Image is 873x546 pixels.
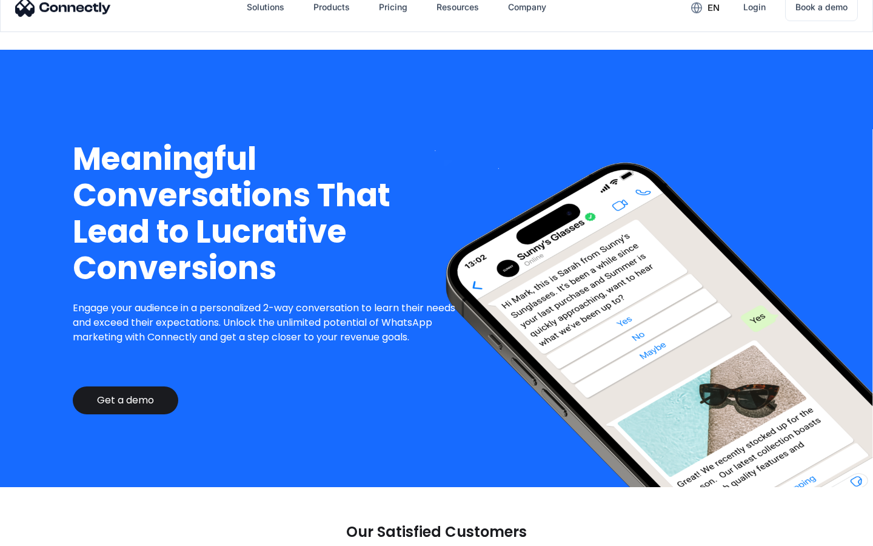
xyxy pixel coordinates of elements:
p: Our Satisfied Customers [346,524,527,541]
div: Get a demo [97,394,154,406]
p: Engage your audience in a personalized 2-way conversation to learn their needs and exceed their e... [73,301,465,345]
ul: Language list [24,525,73,542]
a: Get a demo [73,386,178,414]
aside: Language selected: English [12,525,73,542]
h1: Meaningful Conversations That Lead to Lucrative Conversions [73,141,465,286]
